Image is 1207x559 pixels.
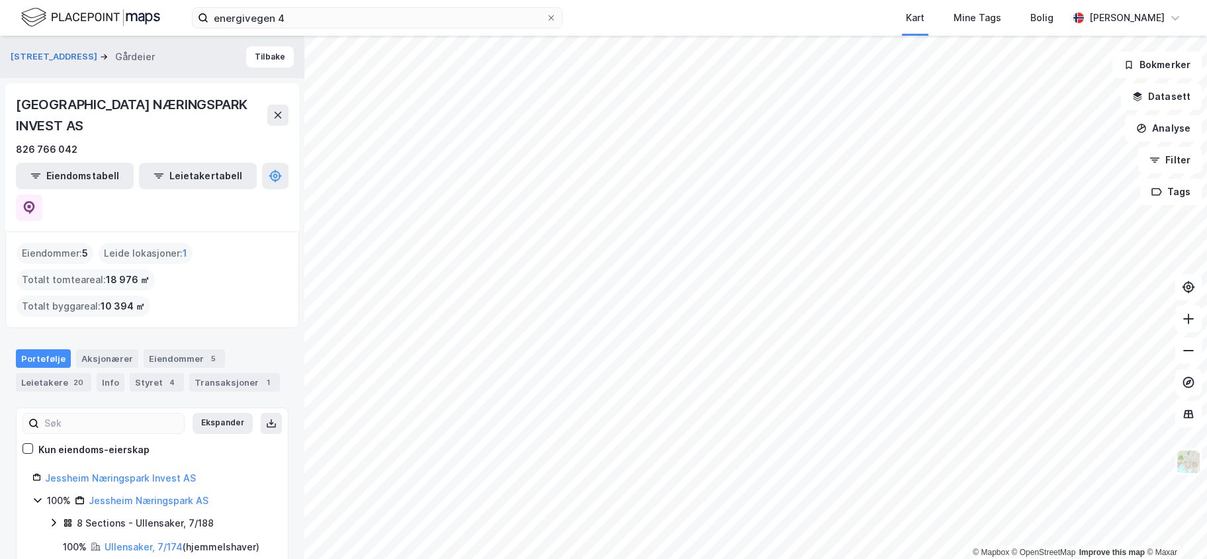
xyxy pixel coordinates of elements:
[1176,449,1201,474] img: Z
[16,349,71,368] div: Portefølje
[189,373,280,392] div: Transaksjoner
[17,269,155,290] div: Totalt tomteareal :
[1089,10,1165,26] div: [PERSON_NAME]
[39,413,184,433] input: Søk
[45,472,196,484] a: Jessheim Næringspark Invest AS
[1121,83,1202,110] button: Datasett
[183,245,187,261] span: 1
[16,94,267,136] div: [GEOGRAPHIC_DATA] NÆRINGSPARK INVEST AS
[82,245,88,261] span: 5
[63,539,87,555] div: 100%
[139,163,257,189] button: Leietakertabell
[97,373,124,392] div: Info
[16,142,77,157] div: 826 766 042
[105,539,259,555] div: ( hjemmelshaver )
[115,49,155,65] div: Gårdeier
[1141,495,1207,559] iframe: Chat Widget
[1030,10,1053,26] div: Bolig
[261,376,275,389] div: 1
[17,243,93,264] div: Eiendommer :
[11,50,100,64] button: [STREET_ADDRESS]
[954,10,1001,26] div: Mine Tags
[77,515,214,531] div: 8 Sections - Ullensaker, 7/188
[246,46,294,67] button: Tilbake
[17,296,150,317] div: Totalt byggareal :
[208,8,546,28] input: Søk på adresse, matrikkel, gårdeiere, leietakere eller personer
[1079,548,1145,557] a: Improve this map
[1138,147,1202,173] button: Filter
[130,373,184,392] div: Styret
[71,376,86,389] div: 20
[47,493,71,509] div: 100%
[16,163,134,189] button: Eiendomstabell
[165,376,179,389] div: 4
[106,272,150,288] span: 18 976 ㎡
[206,352,220,365] div: 5
[105,541,183,552] a: Ullensaker, 7/174
[89,495,208,506] a: Jessheim Næringspark AS
[38,442,150,458] div: Kun eiendoms-eierskap
[1112,52,1202,78] button: Bokmerker
[101,298,145,314] span: 10 394 ㎡
[1141,495,1207,559] div: Kontrollprogram for chat
[99,243,193,264] div: Leide lokasjoner :
[193,413,253,434] button: Ekspander
[76,349,138,368] div: Aksjonærer
[1012,548,1076,557] a: OpenStreetMap
[906,10,924,26] div: Kart
[16,373,91,392] div: Leietakere
[1125,115,1202,142] button: Analyse
[1140,179,1202,205] button: Tags
[144,349,225,368] div: Eiendommer
[973,548,1009,557] a: Mapbox
[21,6,160,29] img: logo.f888ab2527a4732fd821a326f86c7f29.svg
